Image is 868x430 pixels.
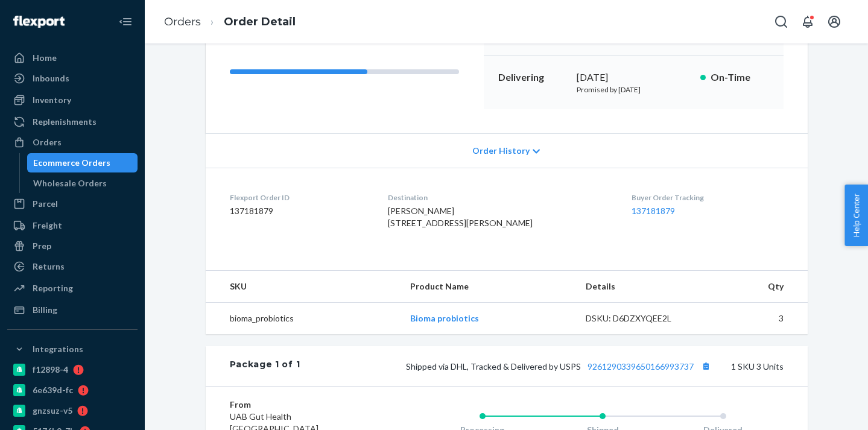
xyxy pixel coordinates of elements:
[577,71,691,84] div: [DATE]
[401,271,576,303] th: Product Name
[7,194,138,213] a: Parcel
[632,192,784,203] dt: Buyer Order Tracking
[406,361,714,372] span: Shipped via DHL, Tracked & Delivered by USPS
[33,220,62,232] div: Freight
[33,384,73,396] div: 6e639d-fc
[7,340,138,359] button: Integrations
[699,358,714,374] button: Copy tracking number
[7,401,138,420] a: gnzsuz-v5
[388,192,612,203] dt: Destination
[577,84,691,95] p: Promised by [DATE]
[33,116,97,128] div: Replenishments
[164,15,201,28] a: Orders
[7,216,138,235] a: Freight
[7,257,138,276] a: Returns
[230,205,369,217] dd: 137181879
[33,157,110,169] div: Ecommerce Orders
[206,303,401,335] td: bioma_probiotics
[33,282,73,294] div: Reporting
[7,300,138,320] a: Billing
[33,177,107,189] div: Wholesale Orders
[230,399,374,411] dt: From
[7,133,138,152] a: Orders
[7,279,138,298] a: Reporting
[230,192,369,203] dt: Flexport Order ID
[113,10,138,34] button: Close Navigation
[576,271,709,303] th: Details
[7,236,138,256] a: Prep
[27,153,138,172] a: Ecommerce Orders
[33,364,68,376] div: f12898-4
[709,271,808,303] th: Qty
[632,206,675,216] a: 137181879
[711,71,769,84] p: On-Time
[709,303,808,335] td: 3
[33,304,57,316] div: Billing
[7,69,138,88] a: Inbounds
[224,15,296,28] a: Order Detail
[586,312,699,324] div: DSKU: D6DZXYQEE2L
[588,361,694,372] a: 9261290339650166993737
[33,52,57,64] div: Home
[769,10,793,34] button: Open Search Box
[206,271,401,303] th: SKU
[7,112,138,131] a: Replenishments
[7,360,138,379] a: f12898-4
[33,240,51,252] div: Prep
[33,94,71,106] div: Inventory
[33,261,65,273] div: Returns
[33,72,69,84] div: Inbounds
[13,16,65,28] img: Flexport logo
[154,4,305,40] ol: breadcrumbs
[33,198,58,210] div: Parcel
[388,206,533,228] span: [PERSON_NAME] [STREET_ADDRESS][PERSON_NAME]
[33,136,62,148] div: Orders
[796,10,820,34] button: Open notifications
[498,71,567,84] p: Delivering
[7,90,138,110] a: Inventory
[472,145,530,157] span: Order History
[7,381,138,400] a: 6e639d-fc
[7,48,138,68] a: Home
[410,313,479,323] a: Bioma probiotics
[33,343,83,355] div: Integrations
[300,358,783,374] div: 1 SKU 3 Units
[230,358,300,374] div: Package 1 of 1
[844,185,868,246] button: Help Center
[27,174,138,193] a: Wholesale Orders
[33,405,72,417] div: gnzsuz-v5
[822,10,846,34] button: Open account menu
